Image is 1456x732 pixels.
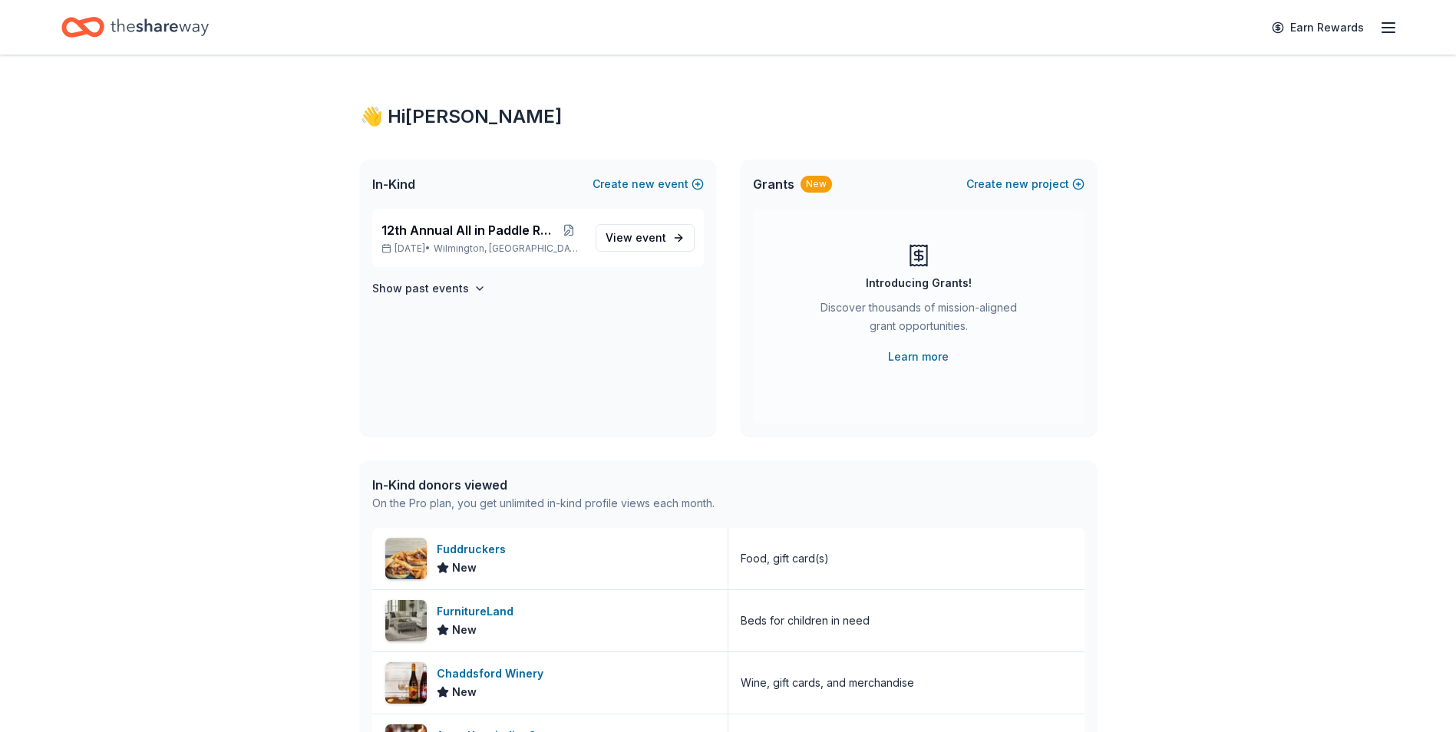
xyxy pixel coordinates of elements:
button: Createnewevent [593,175,704,193]
span: View [606,229,666,247]
span: 12th Annual All in Paddle Raffle [381,221,555,239]
div: Introducing Grants! [866,274,972,292]
button: Show past events [372,279,486,298]
a: View event [596,224,695,252]
span: New [452,683,477,701]
div: FurnitureLand [437,602,520,621]
div: Chaddsford Winery [437,664,550,683]
span: New [452,621,477,639]
a: Home [61,9,209,45]
a: Earn Rewards [1263,14,1373,41]
img: Image for Chaddsford Winery [385,662,427,704]
div: Discover thousands of mission-aligned grant opportunities. [814,298,1023,341]
span: new [1005,175,1028,193]
div: Fuddruckers [437,540,512,559]
button: Createnewproject [966,175,1085,193]
p: [DATE] • [381,242,583,255]
span: New [452,559,477,577]
span: Wilmington, [GEOGRAPHIC_DATA] [434,242,583,255]
span: In-Kind [372,175,415,193]
h4: Show past events [372,279,469,298]
div: On the Pro plan, you get unlimited in-kind profile views each month. [372,494,715,513]
div: In-Kind donors viewed [372,476,715,494]
div: New [801,176,832,193]
span: new [632,175,655,193]
div: Wine, gift cards, and merchandise [741,674,914,692]
div: 👋 Hi [PERSON_NAME] [360,104,1097,129]
img: Image for Fuddruckers [385,538,427,579]
div: Food, gift card(s) [741,549,829,568]
span: Grants [753,175,794,193]
span: event [636,231,666,244]
a: Learn more [888,348,949,366]
div: Beds for children in need [741,612,870,630]
img: Image for FurnitureLand [385,600,427,641]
